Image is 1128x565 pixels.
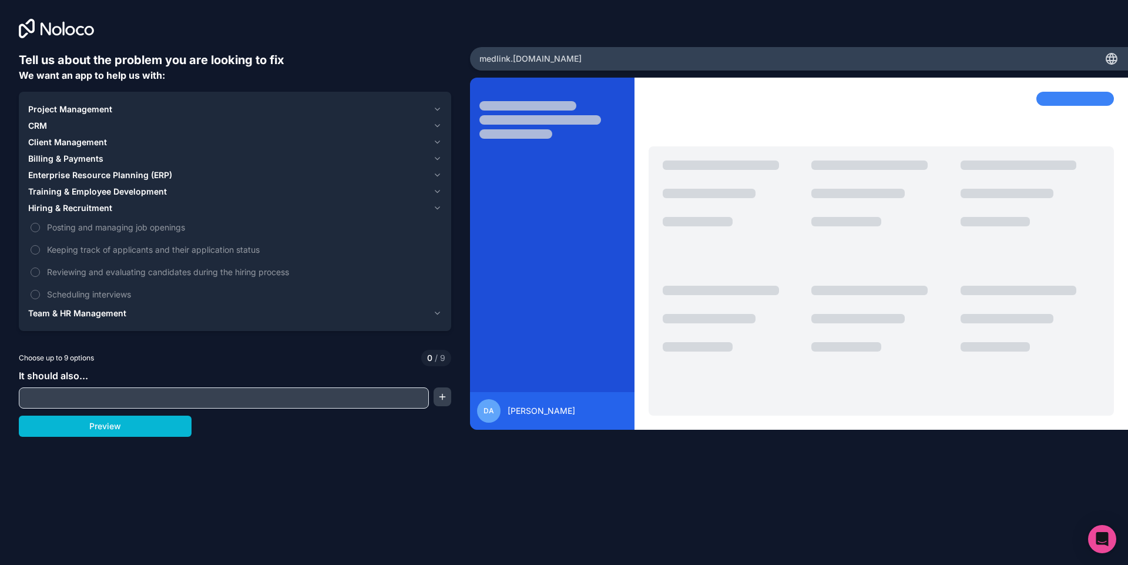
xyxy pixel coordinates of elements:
div: Hiring & Recruitment [28,216,442,305]
span: 0 [427,352,432,364]
span: Choose up to 9 options [19,353,94,363]
span: Client Management [28,136,107,148]
span: CRM [28,120,47,132]
button: Keeping track of applicants and their application status [31,245,40,255]
span: We want an app to help us with: [19,69,165,81]
button: Hiring & Recruitment [28,200,442,216]
span: medlink .[DOMAIN_NAME] [479,53,582,65]
span: Enterprise Resource Planning (ERP) [28,169,172,181]
span: [PERSON_NAME] [508,405,575,417]
button: Enterprise Resource Planning (ERP) [28,167,442,183]
span: Scheduling interviews [47,288,439,300]
button: Billing & Payments [28,151,442,167]
span: Reviewing and evaluating candidates during the hiring process [47,266,439,278]
span: / [435,353,438,363]
span: Training & Employee Development [28,186,167,198]
button: Training & Employee Development [28,183,442,200]
span: Hiring & Recruitment [28,202,112,214]
button: Reviewing and evaluating candidates during the hiring process [31,268,40,277]
span: Keeping track of applicants and their application status [47,243,439,256]
button: CRM [28,118,442,134]
div: Open Intercom Messenger [1088,525,1116,553]
span: It should also... [19,370,88,382]
span: 9 [432,352,445,364]
button: Project Management [28,101,442,118]
span: DA [484,406,494,416]
h6: Tell us about the problem you are looking to fix [19,52,451,68]
span: Team & HR Management [28,307,126,319]
button: Team & HR Management [28,305,442,322]
button: Posting and managing job openings [31,223,40,232]
span: Project Management [28,103,112,115]
span: Posting and managing job openings [47,221,439,233]
button: Scheduling interviews [31,290,40,299]
span: Billing & Payments [28,153,103,165]
button: Preview [19,416,192,437]
button: Client Management [28,134,442,151]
